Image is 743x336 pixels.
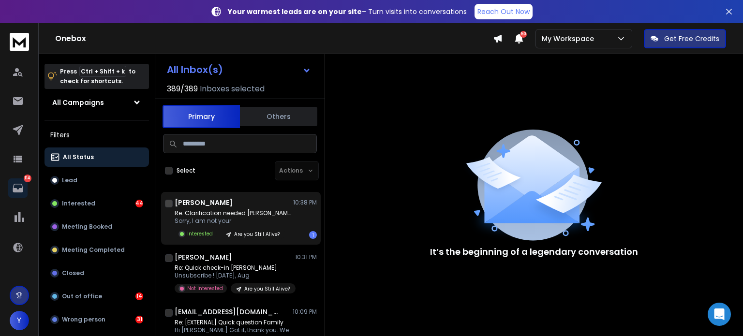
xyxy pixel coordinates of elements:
p: 10:38 PM [293,199,317,206]
button: Y [10,311,29,330]
h1: [PERSON_NAME] [175,252,232,262]
h1: Onebox [55,33,493,44]
span: 389 / 389 [167,83,198,95]
button: All Campaigns [45,93,149,112]
div: Open Intercom Messenger [708,303,731,326]
img: logo [10,33,29,51]
p: Reach Out Now [477,7,530,16]
span: 50 [520,31,527,38]
h3: Inboxes selected [200,83,265,95]
div: 1 [309,231,317,239]
button: Primary [163,105,240,128]
p: Wrong person [62,316,105,323]
p: All Status [63,153,94,161]
div: 14 [135,292,143,300]
button: Meeting Completed [45,240,149,260]
h1: [EMAIL_ADDRESS][DOMAIN_NAME] [175,307,281,317]
button: Get Free Credits [644,29,726,48]
p: Meeting Completed [62,246,125,254]
p: Out of office [62,292,102,300]
p: Re: Quick check-in [PERSON_NAME] [175,264,291,272]
button: Closed [45,263,149,283]
p: Hi [PERSON_NAME] Got it, thank you. We [175,326,289,334]
p: Re: Clarification needed [PERSON_NAME] [175,209,291,217]
p: 10:31 PM [295,253,317,261]
p: Are you Still Alive? [244,285,290,292]
h1: [PERSON_NAME] [175,198,233,207]
a: 114 [8,178,28,198]
h1: All Campaigns [52,98,104,107]
p: Meeting Booked [62,223,112,231]
button: Wrong person31 [45,310,149,329]
button: Lead [45,171,149,190]
button: All Inbox(s) [159,60,319,79]
div: 31 [135,316,143,323]
p: 10:09 PM [293,308,317,316]
span: Ctrl + Shift + k [79,66,126,77]
p: My Workspace [542,34,598,44]
a: Reach Out Now [475,4,533,19]
label: Select [177,167,195,175]
strong: Your warmest leads are on your site [228,7,362,16]
p: Interested [187,230,213,237]
p: – Turn visits into conversations [228,7,467,16]
p: Closed [62,269,84,277]
button: Meeting Booked [45,217,149,236]
p: Not Interested [187,285,223,292]
button: All Status [45,147,149,167]
button: Out of office14 [45,287,149,306]
p: Sorry, I am not your [175,217,291,225]
h1: All Inbox(s) [167,65,223,74]
p: Get Free Credits [664,34,719,44]
p: Interested [62,200,95,207]
p: It’s the beginning of a legendary conversation [430,245,638,259]
div: 44 [135,200,143,207]
p: Re: [EXTERNAL] Quick question Family [175,319,289,326]
p: Press to check for shortcuts. [60,67,135,86]
h3: Filters [45,128,149,142]
button: Others [240,106,317,127]
p: Unsubscribe ! [DATE], Aug [175,272,291,279]
p: Are you Still Alive? [234,231,280,238]
p: Lead [62,176,77,184]
button: Interested44 [45,194,149,213]
p: 114 [24,175,31,182]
